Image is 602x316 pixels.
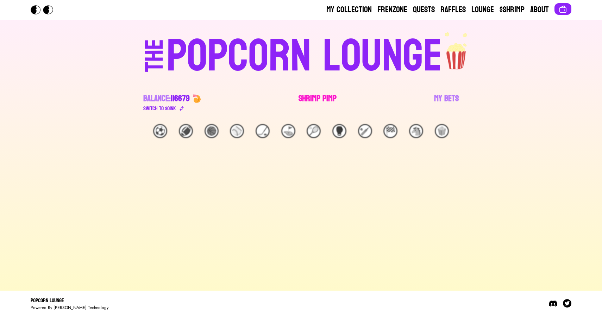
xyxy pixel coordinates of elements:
a: $Shrimp [500,4,525,16]
a: About [530,4,549,16]
img: Connect wallet [559,5,567,13]
div: 🥊 [332,124,346,138]
img: Twitter [563,299,571,308]
div: Balance: [143,93,190,104]
img: Popcorn [31,5,59,14]
div: THE [142,39,167,86]
a: My Collection [326,4,372,16]
div: ⚽️ [153,124,167,138]
div: POPCORN LOUNGE [167,34,442,79]
a: Shrimp Pimp [299,93,337,113]
img: Discord [549,299,557,308]
div: 🐴 [409,124,423,138]
div: ⛳️ [281,124,295,138]
div: 🏀 [205,124,219,138]
img: 🍤 [193,94,201,103]
a: Quests [413,4,435,16]
div: 🏏 [358,124,372,138]
a: Frenzone [377,4,407,16]
a: Lounge [471,4,494,16]
a: Raffles [440,4,466,16]
div: 🏁 [383,124,397,138]
div: 🏈 [179,124,193,138]
img: popcorn [442,31,471,70]
a: My Bets [434,93,459,113]
a: THEPOPCORN LOUNGEpopcorn [84,31,518,79]
div: 🍿 [435,124,449,138]
div: Popcorn Lounge [31,296,108,305]
div: ⚾️ [230,124,244,138]
div: Switch to $ OINK [143,104,176,113]
div: 🏒 [256,124,270,138]
div: 🎾 [307,124,321,138]
span: 116679 [171,91,190,106]
div: Powered By [PERSON_NAME] Technology [31,305,108,310]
